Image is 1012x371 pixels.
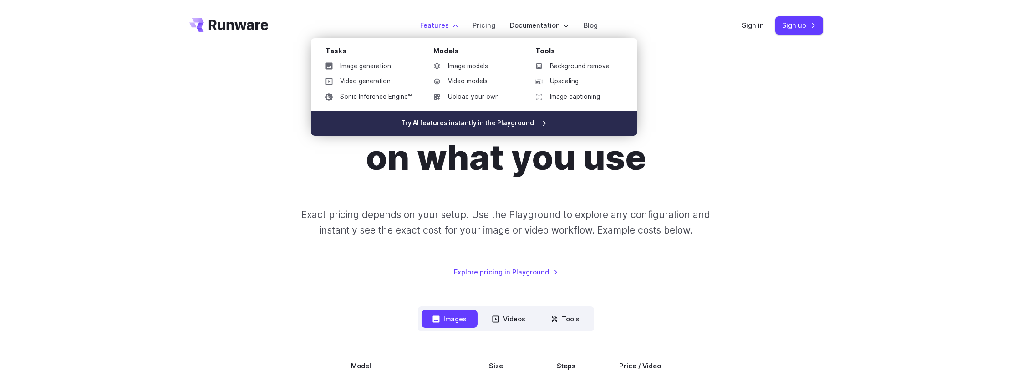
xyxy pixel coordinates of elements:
[426,90,521,104] a: Upload your own
[311,111,637,136] a: Try AI features instantly in the Playground
[454,267,558,277] a: Explore pricing in Playground
[584,20,598,30] a: Blog
[775,16,823,34] a: Sign up
[426,60,521,73] a: Image models
[318,75,419,88] a: Video generation
[253,95,760,178] h1: Pricing based on what you use
[422,310,478,328] button: Images
[420,20,458,30] label: Features
[426,75,521,88] a: Video models
[510,20,569,30] label: Documentation
[433,46,521,60] div: Models
[481,310,536,328] button: Videos
[284,207,727,238] p: Exact pricing depends on your setup. Use the Playground to explore any configuration and instantl...
[318,90,419,104] a: Sonic Inference Engine™
[742,20,764,30] a: Sign in
[535,46,623,60] div: Tools
[189,18,269,32] a: Go to /
[528,75,623,88] a: Upscaling
[528,60,623,73] a: Background removal
[318,60,419,73] a: Image generation
[540,310,590,328] button: Tools
[473,20,495,30] a: Pricing
[325,46,419,60] div: Tasks
[528,90,623,104] a: Image captioning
